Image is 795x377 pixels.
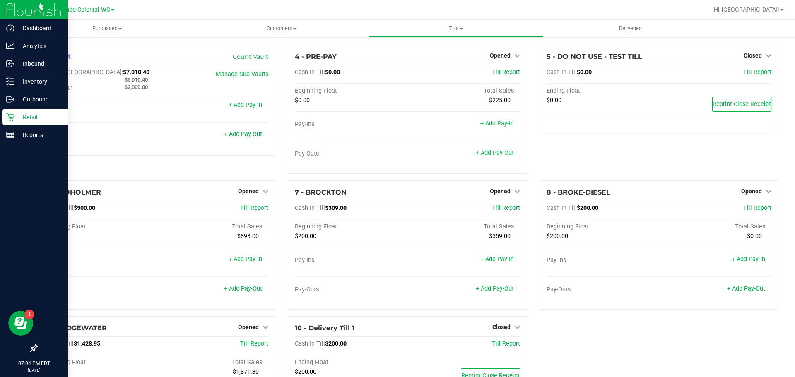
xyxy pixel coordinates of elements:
span: Deliveries [608,25,653,32]
a: Till Report [743,69,771,76]
a: Deliveries [543,20,718,37]
a: + Add Pay-In [480,120,514,127]
span: $500.00 [74,204,95,211]
span: Customers [195,25,368,32]
span: $7,010.40 [123,69,149,76]
a: Till Report [743,204,771,211]
div: Ending Float [547,87,659,95]
div: Beginning Float [295,223,407,231]
span: $0.00 [295,97,310,104]
p: Retail [14,112,64,122]
div: Pay-Outs [43,286,156,293]
span: $0.00 [547,97,561,104]
iframe: Resource center [8,311,33,336]
span: $1,871.30 [233,368,259,375]
div: Pay-Ins [43,257,156,264]
a: Manage Sub-Vaults [216,71,268,78]
a: + Add Pay-In [732,256,765,263]
iframe: Resource center unread badge [24,310,34,319]
div: Pay-Outs [295,150,407,158]
span: $359.00 [489,233,511,240]
div: Pay-Outs [43,132,156,139]
span: $0.00 [577,69,592,76]
span: Opened [490,188,511,195]
span: $200.00 [577,204,598,211]
p: Reports [14,130,64,140]
div: Total Sales [156,223,269,231]
div: Beginning Float [295,87,407,95]
div: Total Sales [407,87,520,95]
span: Opened [490,52,511,59]
span: Closed [744,52,762,59]
span: $200.00 [295,368,316,375]
span: Tills [369,25,542,32]
p: [DATE] [4,367,64,373]
div: Pay-Ins [295,257,407,264]
span: Orlando Colonial WC [55,6,110,13]
a: Till Report [492,204,520,211]
span: Opened [741,188,762,195]
inline-svg: Reports [6,131,14,139]
a: + Add Pay-In [229,256,262,263]
p: Inbound [14,59,64,69]
span: Opened [238,324,259,330]
span: Cash In Till [547,204,577,211]
span: 5 - DO NOT USE - TEST TILL [547,53,642,60]
button: Reprint Close Receipt [712,97,771,112]
a: Purchases [20,20,194,37]
div: Pay-Ins [547,257,659,264]
a: + Add Pay-Out [224,131,262,138]
span: Reprint Close Receipt [713,101,771,108]
span: Hi, [GEOGRAPHIC_DATA]! [714,6,779,13]
div: Beginning Float [547,223,659,231]
div: Pay-Outs [295,286,407,293]
div: Pay-Outs [547,286,659,293]
span: 9 - BRIDGEWATER [43,324,107,332]
span: Cash In [GEOGRAPHIC_DATA]: [43,69,123,76]
p: Analytics [14,41,64,51]
span: Cash In Till [547,69,577,76]
a: + Add Pay-In [229,101,262,108]
span: Till Report [492,340,520,347]
p: Dashboard [14,23,64,33]
a: Till Report [240,340,268,347]
span: $893.00 [237,233,259,240]
inline-svg: Analytics [6,42,14,50]
p: Inventory [14,77,64,86]
div: Beginning Float [43,223,156,231]
div: Pay-Ins [295,121,407,128]
span: $200.00 [325,340,347,347]
inline-svg: Retail [6,113,14,121]
span: Opened [238,188,259,195]
span: Cash In Till [295,204,325,211]
p: 07:04 PM EDT [4,360,64,367]
inline-svg: Inventory [6,77,14,86]
span: $1,428.95 [74,340,100,347]
a: Customers [194,20,369,37]
a: + Add Pay-In [480,256,514,263]
div: Beginning Float [43,359,156,366]
div: Total Sales [659,223,771,231]
span: Cash In Till [295,340,325,347]
a: + Add Pay-Out [476,149,514,156]
span: 10 - Delivery Till 1 [295,324,354,332]
div: Total Sales [407,223,520,231]
span: Cash In Till [295,69,325,76]
span: $5,010.40 [125,77,148,83]
span: 4 - PRE-PAY [295,53,337,60]
a: Till Report [492,69,520,76]
p: Outbound [14,94,64,104]
span: $0.00 [325,69,340,76]
a: Tills [369,20,543,37]
span: $309.00 [325,204,347,211]
span: Closed [492,324,511,330]
span: $225.00 [489,97,511,104]
span: $2,000.00 [125,84,148,90]
a: Till Report [240,204,268,211]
